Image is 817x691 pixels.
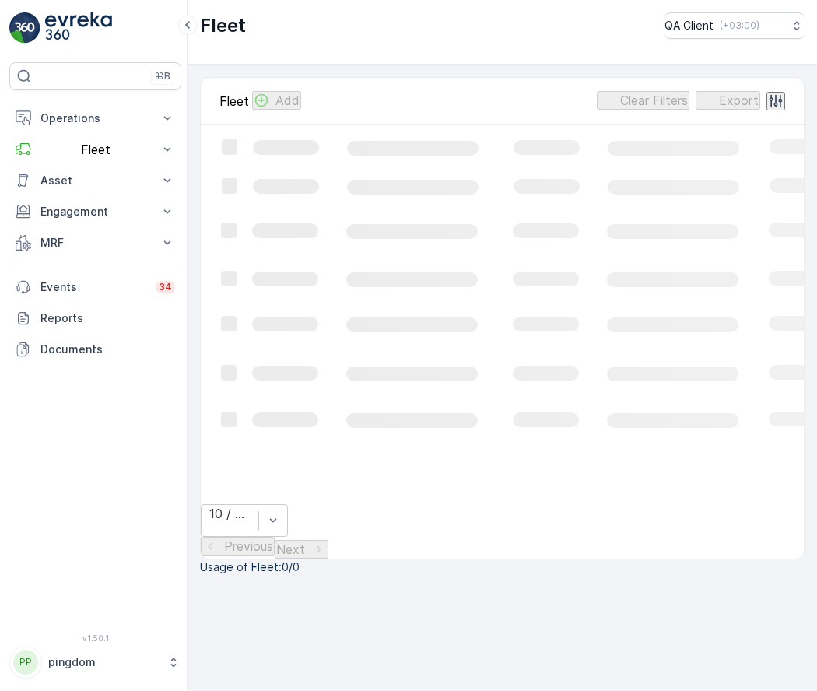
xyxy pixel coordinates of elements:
[664,12,805,39] button: QA Client(+03:00)
[9,134,181,165] button: Fleet
[9,646,181,679] button: PPpingdom
[40,310,175,326] p: Reports
[40,110,150,126] p: Operations
[40,279,146,295] p: Events
[275,540,328,559] button: Next
[40,235,150,251] p: MRF
[9,334,181,365] a: Documents
[13,650,38,675] div: PP
[9,633,181,643] span: v 1.50.1
[40,173,150,188] p: Asset
[9,227,181,258] button: MRF
[200,13,246,38] p: Fleet
[9,272,181,303] a: Events34
[155,70,170,82] p: ⌘B
[40,342,175,357] p: Documents
[9,103,181,134] button: Operations
[201,537,275,556] button: Previous
[200,559,805,575] p: Usage of Fleet : 0/0
[45,12,112,44] img: logo_light-DOdMpM7g.png
[597,91,689,110] button: Clear Filters
[9,12,40,44] img: logo
[159,281,172,293] p: 34
[9,196,181,227] button: Engagement
[719,93,759,107] p: Export
[9,165,181,196] button: Asset
[219,94,249,108] p: Fleet
[252,91,301,110] button: Add
[48,654,160,670] p: pingdom
[620,93,688,107] p: Clear Filters
[224,539,273,553] p: Previous
[720,19,759,32] p: ( +03:00 )
[40,204,150,219] p: Engagement
[209,507,251,521] div: 10 / Page
[664,18,714,33] p: QA Client
[276,542,305,556] p: Next
[40,142,150,156] p: Fleet
[275,93,300,107] p: Add
[696,91,760,110] button: Export
[9,303,181,334] a: Reports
